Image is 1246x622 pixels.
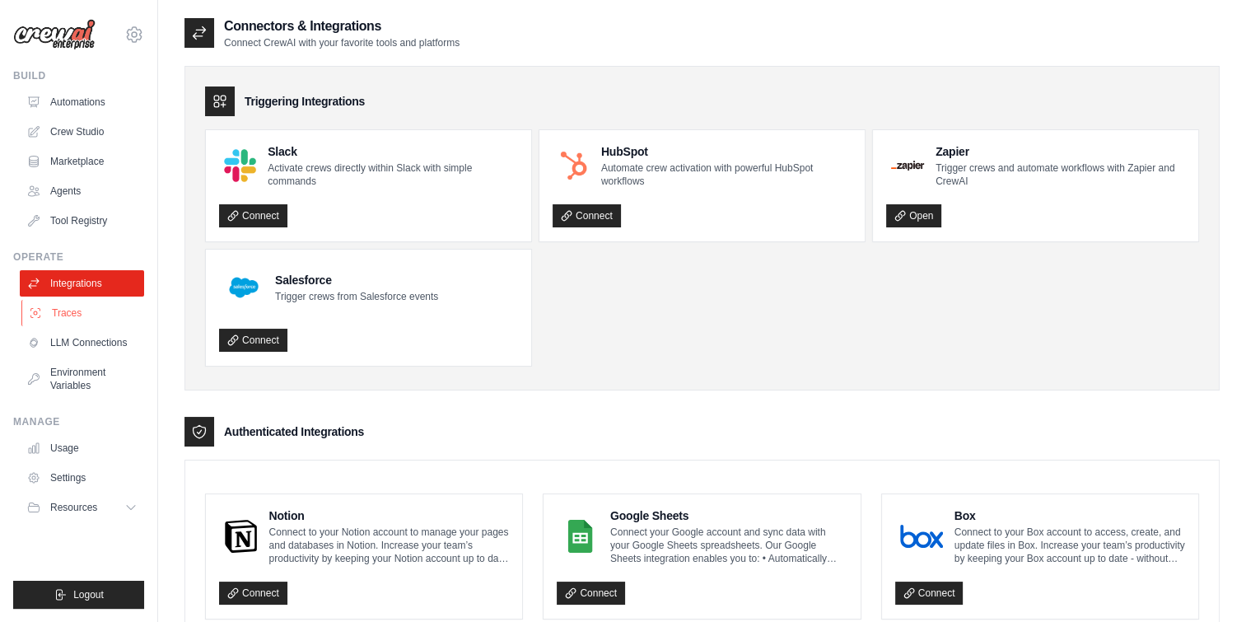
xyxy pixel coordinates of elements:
a: Traces [21,300,146,326]
p: Trigger crews from Salesforce events [275,290,438,303]
h4: HubSpot [601,143,852,160]
a: LLM Connections [20,330,144,356]
img: Logo [13,19,96,50]
a: Integrations [20,270,144,297]
h2: Connectors & Integrations [224,16,460,36]
a: Open [886,204,941,227]
h4: Zapier [936,143,1185,160]
a: Connect [219,582,287,605]
a: Automations [20,89,144,115]
img: Salesforce Logo [224,268,264,307]
a: Connect [219,329,287,352]
p: Connect to your Notion account to manage your pages and databases in Notion. Increase your team’s... [269,526,510,565]
img: Notion Logo [224,520,258,553]
a: Usage [20,435,144,461]
p: Automate crew activation with powerful HubSpot workflows [601,161,852,188]
h4: Notion [269,507,510,524]
a: Agents [20,178,144,204]
p: Connect to your Box account to access, create, and update files in Box. Increase your team’s prod... [954,526,1185,565]
h3: Triggering Integrations [245,93,365,110]
a: Settings [20,465,144,491]
a: Connect [553,204,621,227]
div: Manage [13,415,144,428]
div: Operate [13,250,144,264]
div: Build [13,69,144,82]
button: Resources [20,494,144,521]
a: Marketplace [20,148,144,175]
h4: Slack [268,143,518,160]
img: Box Logo [900,520,943,553]
p: Activate crews directly within Slack with simple commands [268,161,518,188]
img: HubSpot Logo [558,150,590,182]
span: Logout [73,588,104,601]
span: Resources [50,501,97,514]
p: Connect your Google account and sync data with your Google Sheets spreadsheets. Our Google Sheets... [610,526,847,565]
a: Environment Variables [20,359,144,399]
button: Logout [13,581,144,609]
a: Crew Studio [20,119,144,145]
img: Google Sheets Logo [562,520,599,553]
h4: Google Sheets [610,507,847,524]
h4: Salesforce [275,272,438,288]
h3: Authenticated Integrations [224,423,364,440]
a: Connect [219,204,287,227]
a: Tool Registry [20,208,144,234]
p: Trigger crews and automate workflows with Zapier and CrewAI [936,161,1185,188]
h4: Box [954,507,1185,524]
a: Connect [557,582,625,605]
p: Connect CrewAI with your favorite tools and platforms [224,36,460,49]
img: Slack Logo [224,149,256,181]
img: Zapier Logo [891,161,924,171]
a: Connect [895,582,964,605]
